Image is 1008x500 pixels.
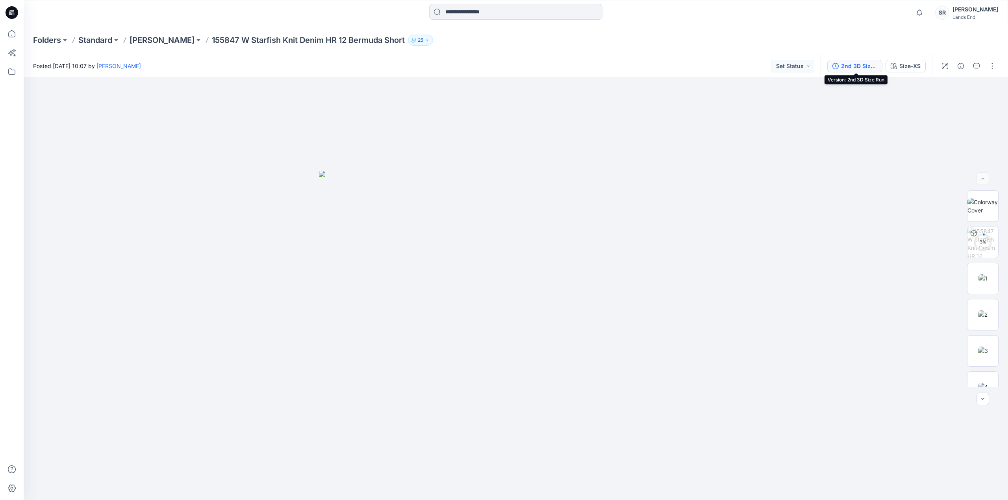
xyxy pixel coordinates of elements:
[408,35,433,46] button: 25
[978,347,988,355] img: 3
[130,35,195,46] a: [PERSON_NAME]
[33,62,141,70] span: Posted [DATE] 10:07 by
[952,5,998,14] div: [PERSON_NAME]
[33,35,61,46] a: Folders
[967,198,998,214] img: Colorway Cover
[952,14,998,20] div: Lands End
[967,227,998,258] img: 155847 W Starfish Knit Denim HR 12 Bermuda Short Size-XS
[978,274,988,282] img: 1
[841,62,877,70] div: 2nd 3D Size Run
[899,62,921,70] div: Size-XS
[886,60,926,72] button: Size-XS
[978,310,988,319] img: 2
[954,60,967,72] button: Details
[827,60,882,72] button: 2nd 3D Size Run
[78,35,112,46] a: Standard
[212,35,405,46] p: 155847 W Starfish Knit Denim HR 12 Bermuda Short
[935,6,949,20] div: SR
[418,36,423,44] p: 25
[978,383,988,391] img: 4
[96,63,141,69] a: [PERSON_NAME]
[973,239,992,245] div: 3 %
